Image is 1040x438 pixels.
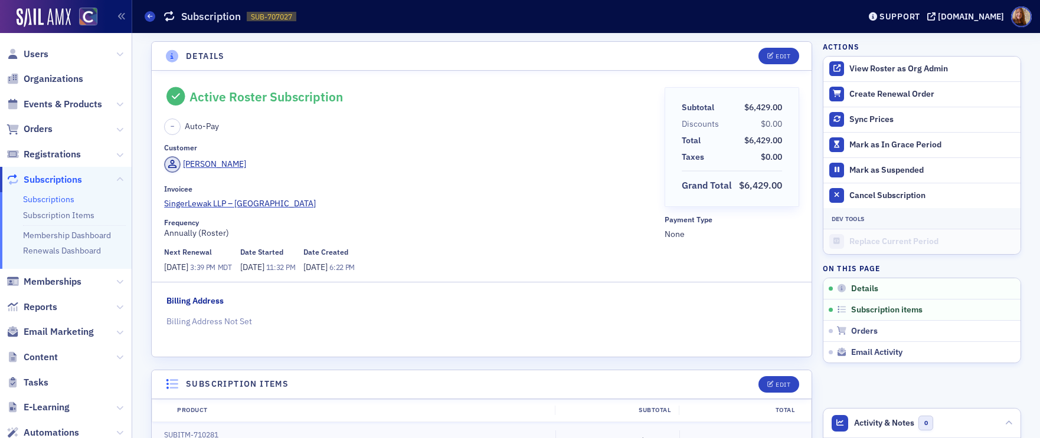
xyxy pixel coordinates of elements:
img: SailAMX [17,8,71,27]
div: Annually (Roster) [164,218,656,239]
button: Edit [758,376,799,393]
span: [DATE] [164,262,190,272]
button: Cancel Subscription [823,183,1021,208]
span: $6,429.00 [744,102,782,113]
a: Memberships [6,275,81,288]
span: SingerLewak LLP – Denver [164,197,316,210]
span: Users [24,48,48,61]
h4: Subscription items [186,378,289,390]
span: Registrations [24,148,81,161]
div: Grand Total [682,179,732,193]
button: Replace Current Period [823,229,1021,254]
div: Mark as In Grace Period [849,140,1015,150]
a: Tasks [6,376,48,389]
span: Subscriptions [24,173,82,186]
a: E-Learning [6,401,70,414]
span: [DATE] [303,262,329,272]
button: Mark as Suspended [823,157,1021,183]
a: Renewals Dashboard [23,245,101,256]
a: Orders [6,123,53,136]
span: Auto-Pay [185,120,219,133]
div: Total [682,134,701,147]
span: Content [24,351,58,364]
span: Details [851,284,878,294]
button: View Roster as Org Admin [849,64,948,74]
a: Organizations [6,73,83,85]
img: SailAMX [79,8,97,26]
button: Edit [758,48,799,64]
span: E-Learning [24,401,70,414]
span: 3:39 PM [190,262,215,272]
div: Discounts [682,118,719,130]
span: $0.00 [761,152,782,162]
span: Taxes [682,151,708,163]
span: Total [682,134,705,147]
span: $0.00 [761,118,782,129]
span: 6:22 PM [329,262,355,272]
span: 11:32 PM [266,262,296,272]
span: Orders [24,123,53,136]
div: Cancel Subscription [849,190,1015,201]
div: Mark as Suspended [849,165,1015,176]
button: Create Renewal Order [823,81,1021,107]
a: Subscriptions [23,194,74,205]
a: Events & Products [6,98,102,111]
div: Support [879,11,920,22]
div: Next Renewal [164,248,212,256]
span: $6,429.00 [739,179,782,191]
div: Subtotal [682,101,714,114]
h4: Actions [823,41,859,52]
div: [PERSON_NAME] [183,158,246,170]
span: Subtotal [682,101,718,114]
div: Frequency [164,218,199,227]
span: Tasks [24,376,48,389]
div: Active Roster Subscription [189,89,343,104]
h1: Subscription [181,9,241,24]
p: Billing Address Not Set [166,315,797,328]
a: Reports [6,301,57,314]
span: None [665,228,800,241]
div: Sync Prices [849,114,1015,125]
a: SingerLewak LLP – [GEOGRAPHIC_DATA] [164,197,656,210]
h4: Details [186,50,225,62]
span: SUB-707027 [251,12,292,22]
span: Discounts [682,118,723,130]
button: Sync Prices [823,107,1021,132]
span: Reports [24,301,57,314]
a: Content [6,351,58,364]
div: Payment Type [665,215,712,224]
div: Invoicee [164,185,192,193]
span: Grand Total [682,179,736,193]
div: Replace Current Period [849,236,1015,247]
div: Total [679,406,803,415]
h4: On this page [823,263,1021,274]
div: Date Started [240,248,283,256]
span: Memberships [24,275,81,288]
div: Date Created [303,248,348,256]
div: Subtotal [555,406,679,415]
span: MDT [215,262,232,272]
div: Customer [164,143,197,152]
button: [DOMAIN_NAME] [927,12,1008,21]
a: Email Marketing [6,325,94,338]
a: Registrations [6,148,81,161]
span: Subscription items [851,305,923,315]
span: – [171,122,174,131]
span: Organizations [24,73,83,85]
span: Email Activity [851,347,902,358]
a: [PERSON_NAME] [164,156,246,173]
span: Profile [1011,6,1032,27]
div: Edit [776,53,790,60]
span: Activity & Notes [854,417,914,429]
span: Dev Tools [832,215,864,223]
span: 0 [918,416,933,430]
div: [DOMAIN_NAME] [938,11,1004,22]
div: Taxes [682,151,704,163]
a: Subscriptions [6,173,82,186]
span: [DATE] [240,262,266,272]
a: Membership Dashboard [23,230,111,241]
span: $6,429.00 [744,135,782,146]
span: Email Marketing [24,325,94,338]
span: Events & Products [24,98,102,111]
